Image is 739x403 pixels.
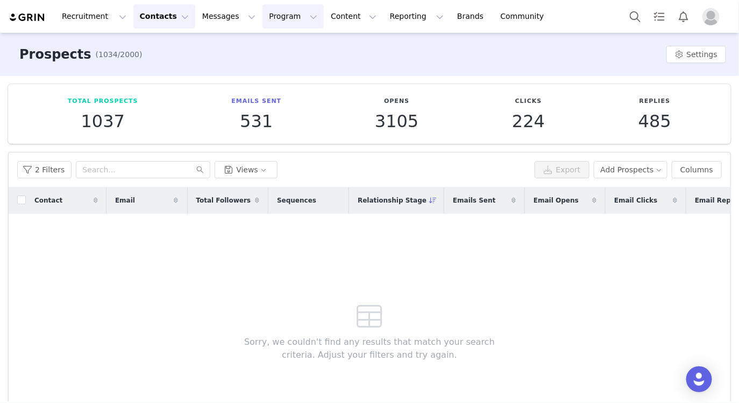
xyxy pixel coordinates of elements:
p: Emails Sent [231,97,281,106]
span: Email Clicks [614,196,657,205]
span: (1034/2000) [96,49,143,60]
button: Profile [696,8,730,25]
p: 224 [512,112,545,131]
button: Contacts [133,4,195,29]
a: Community [494,4,556,29]
button: Messages [196,4,262,29]
a: Tasks [648,4,671,29]
button: Columns [672,161,722,178]
button: 2 Filters [17,161,72,178]
p: 3105 [375,112,418,131]
p: Replies [638,97,671,106]
span: Contact [34,196,62,205]
span: Email [115,196,135,205]
span: Sorry, we couldn't find any results that match your search criteria. Adjust your filters and try ... [228,336,511,362]
p: Total Prospects [68,97,138,106]
p: 1037 [68,112,138,131]
p: Opens [375,97,418,106]
button: Search [623,4,647,29]
img: placeholder-profile.jpg [702,8,720,25]
span: Sequences [277,196,316,205]
a: Brands [451,4,493,29]
span: Email Opens [534,196,579,205]
p: 531 [231,112,281,131]
button: Export [535,161,589,178]
img: grin logo [9,12,46,23]
button: Recruitment [55,4,133,29]
button: Reporting [383,4,450,29]
button: Views [215,161,278,178]
p: Clicks [512,97,545,106]
span: Emails Sent [453,196,495,205]
h3: Prospects [19,45,91,64]
button: Content [324,4,383,29]
span: Relationship Stage [358,196,427,205]
button: Settings [666,46,726,63]
button: Program [262,4,324,29]
i: icon: search [196,166,204,173]
button: Add Prospects [594,161,668,178]
input: Search... [76,161,210,178]
div: Open Intercom Messenger [686,366,712,392]
span: Total Followers [196,196,251,205]
p: 485 [638,112,671,131]
button: Notifications [672,4,695,29]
